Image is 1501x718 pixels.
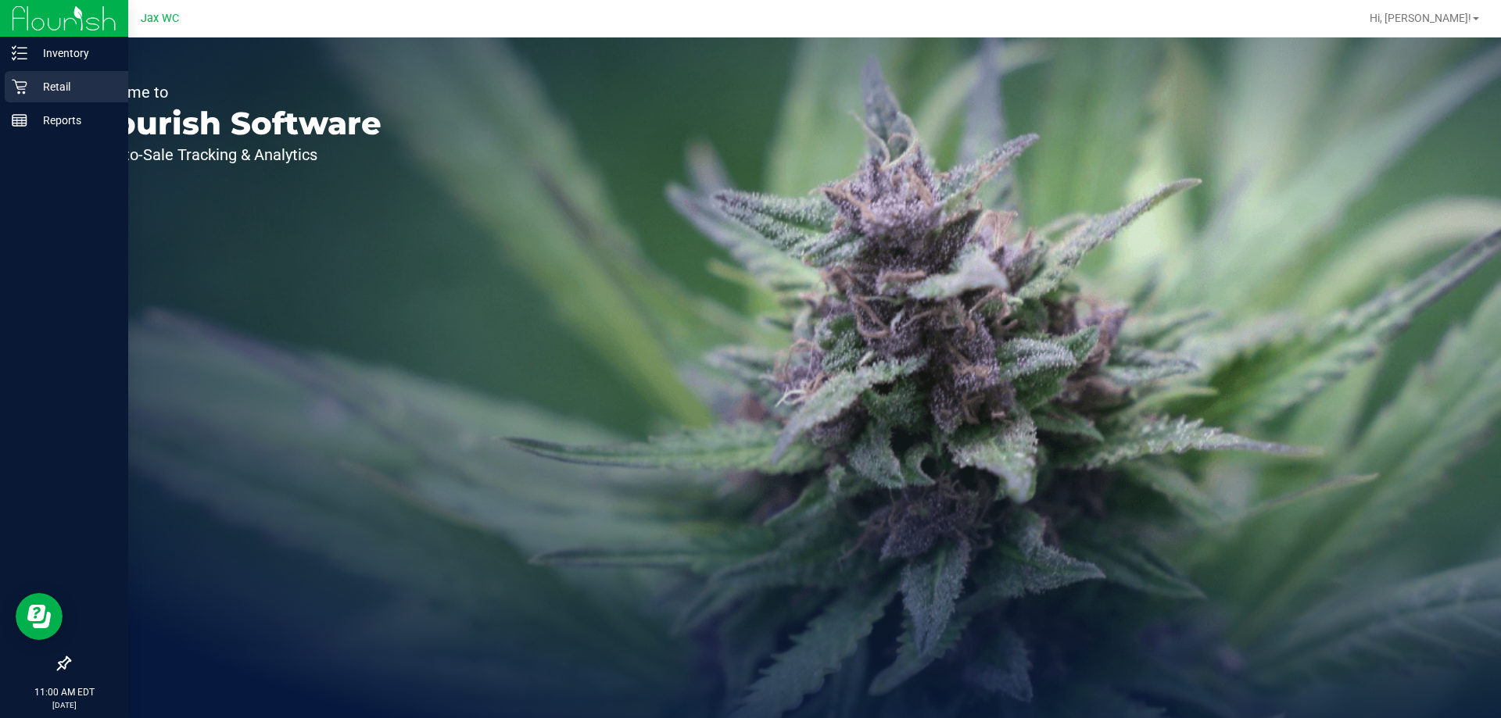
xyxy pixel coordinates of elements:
[12,113,27,128] inline-svg: Reports
[12,45,27,61] inline-svg: Inventory
[1370,12,1471,24] span: Hi, [PERSON_NAME]!
[27,77,121,96] p: Retail
[84,147,382,163] p: Seed-to-Sale Tracking & Analytics
[27,44,121,63] p: Inventory
[7,699,121,711] p: [DATE]
[141,12,179,25] span: Jax WC
[12,79,27,95] inline-svg: Retail
[16,593,63,640] iframe: Resource center
[7,685,121,699] p: 11:00 AM EDT
[27,111,121,130] p: Reports
[84,84,382,100] p: Welcome to
[84,108,382,139] p: Flourish Software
